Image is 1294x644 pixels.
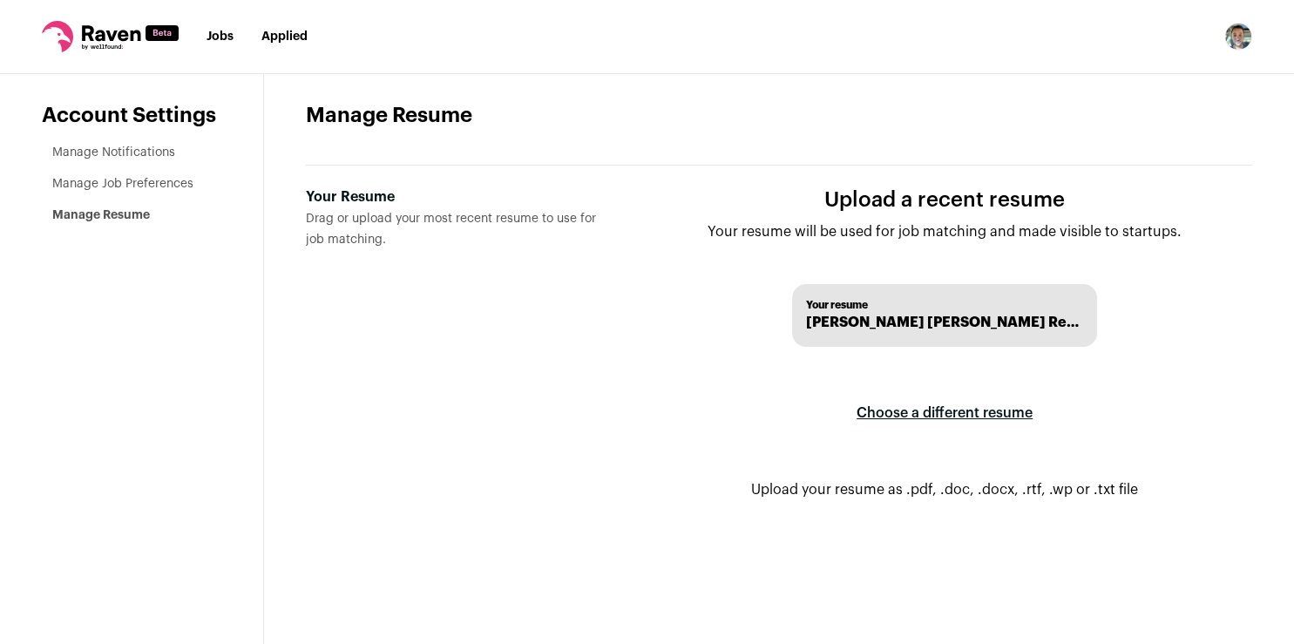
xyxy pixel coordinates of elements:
[52,178,193,190] a: Manage Job Preferences
[306,213,596,246] span: Drag or upload your most recent resume to use for job matching.
[751,479,1138,500] p: Upload your resume as .pdf, .doc, .docx, .rtf, .wp or .txt file
[708,186,1182,214] h1: Upload a recent resume
[857,389,1033,437] label: Choose a different resume
[806,312,1083,333] span: [PERSON_NAME] [PERSON_NAME] Resume.pdf
[261,31,308,43] a: Applied
[207,31,234,43] a: Jobs
[52,146,175,159] a: Manage Notifications
[52,209,150,221] a: Manage Resume
[1224,23,1252,51] button: Open dropdown
[1224,23,1252,51] img: 19917917-medium_jpg
[806,298,1083,312] span: Your resume
[306,102,1252,130] h1: Manage Resume
[42,102,221,130] header: Account Settings
[306,186,609,207] div: Your Resume
[708,221,1182,242] p: Your resume will be used for job matching and made visible to startups.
